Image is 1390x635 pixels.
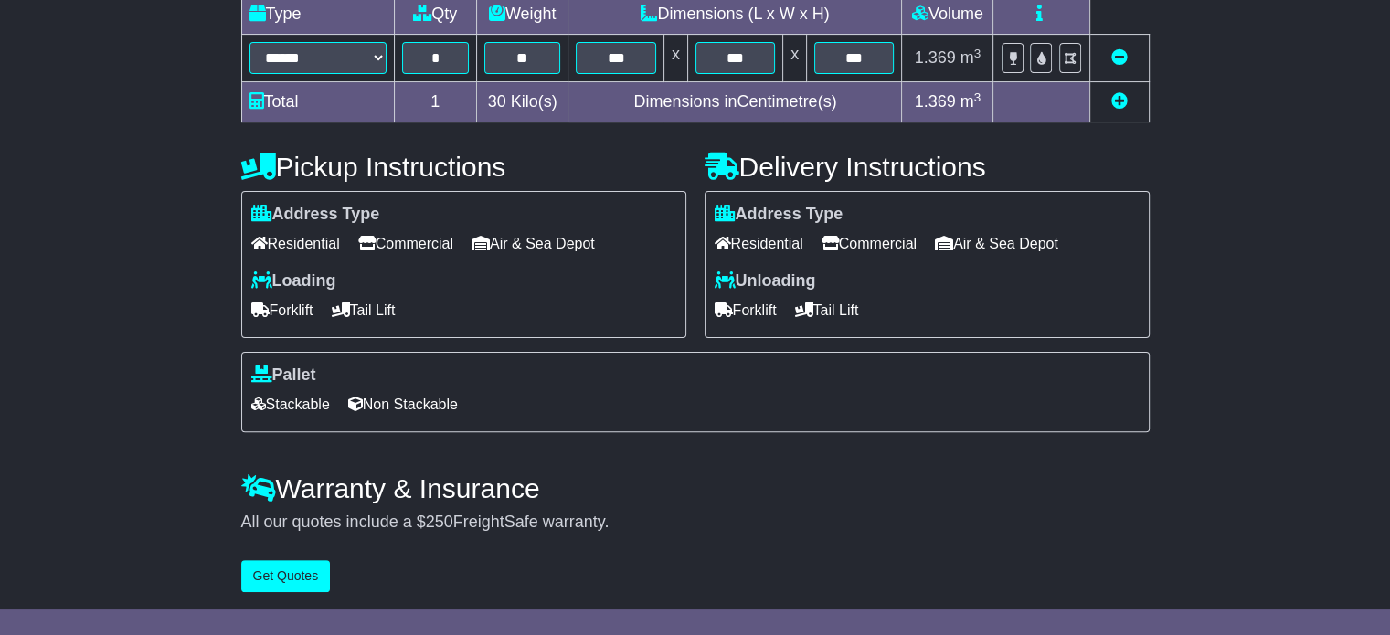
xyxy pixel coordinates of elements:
[251,296,313,324] span: Forklift
[663,35,687,82] td: x
[241,473,1150,503] h4: Warranty & Insurance
[332,296,396,324] span: Tail Lift
[715,205,844,225] label: Address Type
[715,296,777,324] span: Forklift
[822,229,917,258] span: Commercial
[251,271,336,291] label: Loading
[476,82,568,122] td: Kilo(s)
[960,92,981,111] span: m
[783,35,807,82] td: x
[394,82,476,122] td: 1
[251,365,316,386] label: Pallet
[715,271,816,291] label: Unloading
[795,296,859,324] span: Tail Lift
[251,205,380,225] label: Address Type
[1111,48,1128,67] a: Remove this item
[241,152,686,182] h4: Pickup Instructions
[426,513,453,531] span: 250
[358,229,453,258] span: Commercial
[348,390,458,418] span: Non Stackable
[974,90,981,104] sup: 3
[241,560,331,592] button: Get Quotes
[488,92,506,111] span: 30
[251,229,340,258] span: Residential
[241,513,1150,533] div: All our quotes include a $ FreightSafe warranty.
[705,152,1150,182] h4: Delivery Instructions
[1111,92,1128,111] a: Add new item
[935,229,1058,258] span: Air & Sea Depot
[915,48,956,67] span: 1.369
[472,229,595,258] span: Air & Sea Depot
[568,82,902,122] td: Dimensions in Centimetre(s)
[241,82,394,122] td: Total
[715,229,803,258] span: Residential
[960,48,981,67] span: m
[915,92,956,111] span: 1.369
[974,47,981,60] sup: 3
[251,390,330,418] span: Stackable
